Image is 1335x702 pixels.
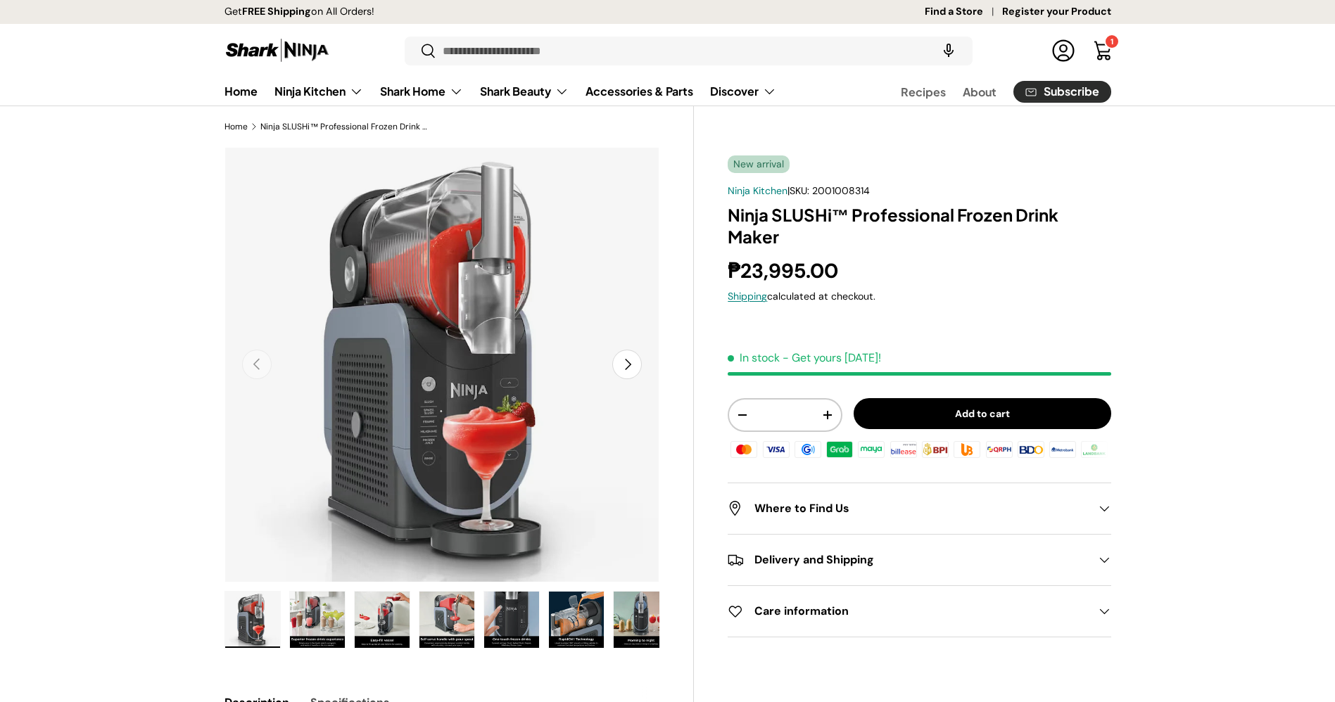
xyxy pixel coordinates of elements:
img: Ninja SLUSHi™ Professional Frozen Drink Maker [290,592,345,648]
summary: Care information [728,586,1111,637]
a: Home [224,122,248,131]
img: visa [760,439,791,460]
h2: Where to Find Us [728,500,1088,517]
media-gallery: Gallery Viewer [224,147,660,653]
img: Ninja SLUSHi™ Professional Frozen Drink Maker [614,592,669,648]
a: Shark Beauty [480,77,569,106]
summary: Shark Beauty [472,77,577,106]
img: ubp [951,439,982,460]
img: master [728,439,759,460]
img: billease [888,439,919,460]
div: calculated at checkout. [728,289,1111,304]
span: SKU: [790,184,809,197]
a: Shark Home [380,77,463,106]
img: gcash [792,439,823,460]
a: Home [224,77,258,105]
a: Ninja Kitchen [728,184,787,197]
span: In stock [728,350,780,365]
img: Shark Ninja Philippines [224,37,330,64]
img: landbank [1079,439,1110,460]
a: Accessories & Parts [586,77,693,105]
nav: Secondary [867,77,1111,106]
speech-search-button: Search by voice [926,35,971,66]
span: 2001008314 [812,184,870,197]
a: Subscribe [1013,81,1111,103]
nav: Primary [224,77,776,106]
a: Recipes [901,78,946,106]
h2: Care information [728,603,1088,620]
a: Ninja SLUSHi™ Professional Frozen Drink Maker [260,122,429,131]
span: Subscribe [1044,86,1099,97]
img: Ninja SLUSHi™ Professional Frozen Drink Maker [355,592,410,648]
nav: Breadcrumbs [224,120,695,133]
img: Ninja SLUSHi™ Professional Frozen Drink Maker [484,592,539,648]
summary: Shark Home [372,77,472,106]
summary: Where to Find Us [728,483,1111,534]
strong: ₱23,995.00 [728,257,842,284]
img: bdo [1016,439,1046,460]
img: Ninja SLUSHi™ Professional Frozen Drink Maker [549,592,604,648]
strong: FREE Shipping [242,5,311,18]
h1: Ninja SLUSHi™ Professional Frozen Drink Maker [728,204,1111,248]
img: qrph [983,439,1014,460]
img: metrobank [1047,439,1078,460]
img: maya [856,439,887,460]
a: Ninja Kitchen [274,77,363,106]
span: | [787,184,870,197]
a: Register your Product [1002,4,1111,20]
p: - Get yours [DATE]! [783,350,881,365]
span: 1 [1111,37,1113,46]
img: bpi [920,439,951,460]
summary: Delivery and Shipping [728,535,1111,585]
h2: Delivery and Shipping [728,551,1088,568]
a: Discover [710,77,776,106]
img: Ninja SLUSHi™ Professional Frozen Drink Maker [225,592,280,648]
a: Shipping [728,290,767,302]
img: Ninja SLUSHi™ Professional Frozen Drink Maker [419,592,474,648]
a: Find a Store [925,4,1002,20]
span: New arrival [728,155,790,173]
button: Add to cart [854,398,1111,430]
a: About [963,78,996,106]
p: Get on All Orders! [224,4,374,20]
summary: Ninja Kitchen [266,77,372,106]
summary: Discover [702,77,785,106]
img: grabpay [824,439,855,460]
